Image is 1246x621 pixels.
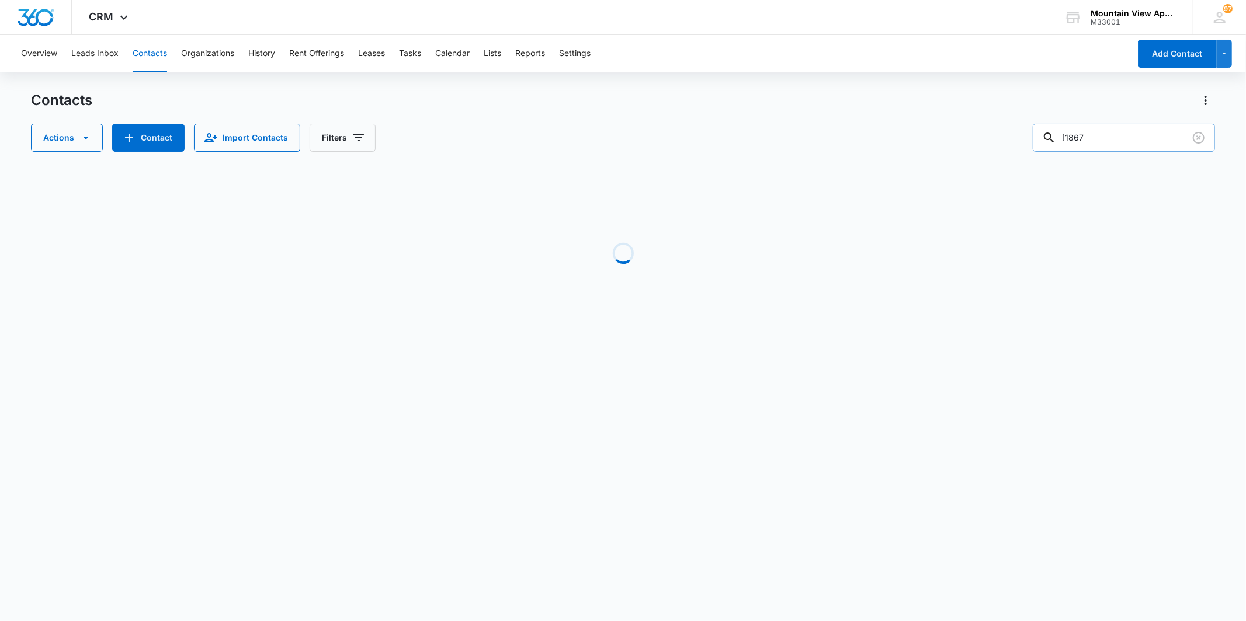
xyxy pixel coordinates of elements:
button: Add Contact [112,124,185,152]
div: account id [1091,18,1176,26]
button: Leases [358,35,385,72]
button: Add Contact [1138,40,1217,68]
button: Overview [21,35,57,72]
button: Contacts [133,35,167,72]
button: Tasks [399,35,421,72]
span: CRM [89,11,114,23]
button: Organizations [181,35,234,72]
button: Import Contacts [194,124,300,152]
button: Lists [484,35,501,72]
button: Calendar [435,35,470,72]
button: Reports [515,35,545,72]
button: Filters [310,124,376,152]
div: account name [1091,9,1176,18]
button: Settings [559,35,591,72]
button: Rent Offerings [289,35,344,72]
button: Clear [1189,128,1208,147]
h1: Contacts [31,92,92,109]
button: Leads Inbox [71,35,119,72]
input: Search Contacts [1033,124,1215,152]
button: History [248,35,275,72]
button: Actions [31,124,103,152]
button: Actions [1196,91,1215,110]
div: notifications count [1223,4,1233,13]
span: 97 [1223,4,1233,13]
